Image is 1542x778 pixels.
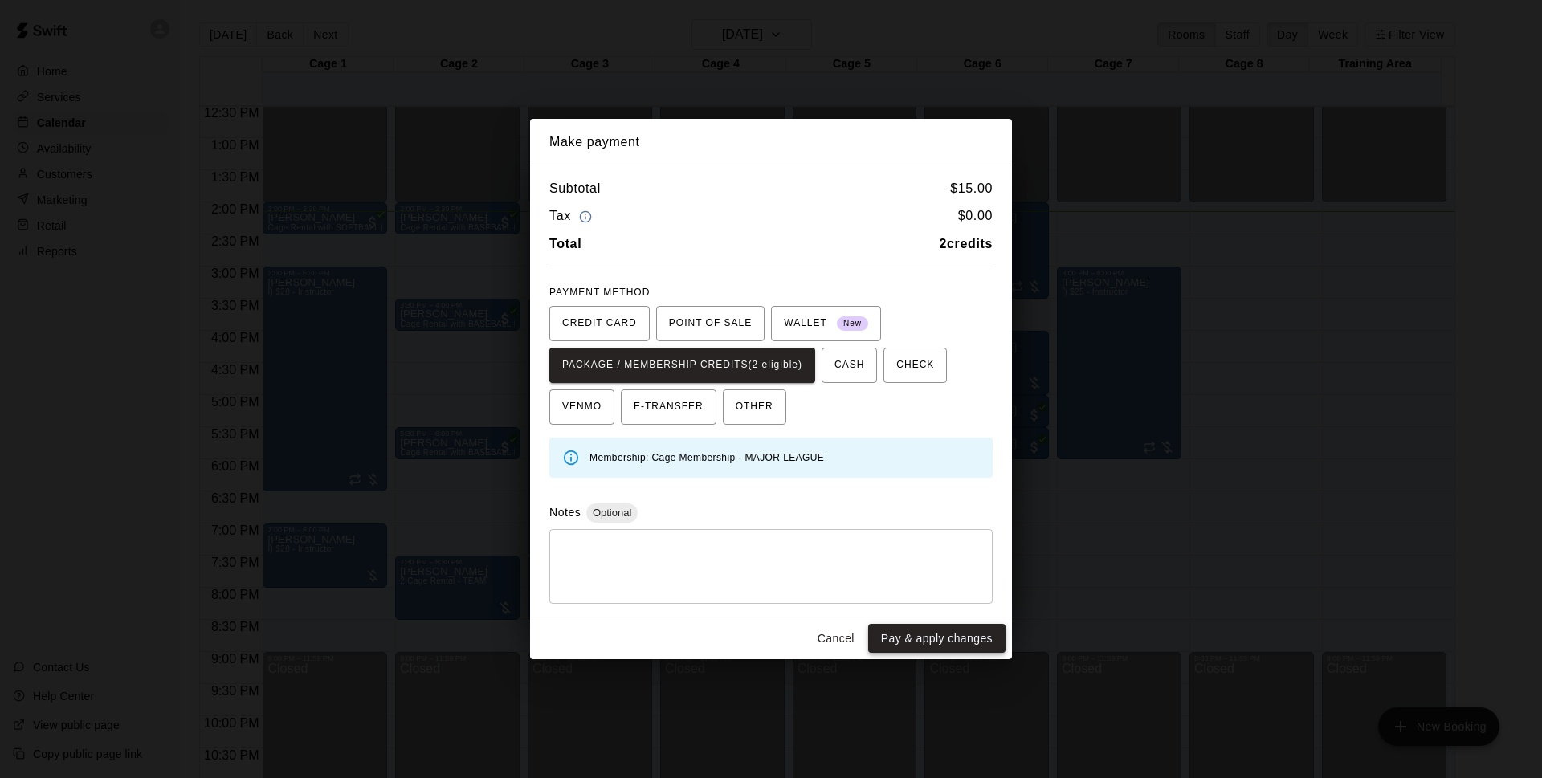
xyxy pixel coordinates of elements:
button: CREDIT CARD [549,306,650,341]
b: Total [549,237,581,251]
span: CASH [834,352,864,378]
span: PAYMENT METHOD [549,287,650,298]
span: Membership: Cage Membership - MAJOR LEAGUE [589,452,824,463]
button: WALLET New [771,306,881,341]
h6: $ 0.00 [958,206,993,227]
span: E-TRANSFER [634,394,704,420]
h6: $ 15.00 [950,178,993,199]
h2: Make payment [530,119,1012,165]
button: CHECK [883,348,947,383]
span: New [837,313,868,335]
span: CREDIT CARD [562,311,637,336]
button: POINT OF SALE [656,306,765,341]
span: WALLET [784,311,868,336]
h6: Tax [549,206,596,227]
span: VENMO [562,394,602,420]
span: CHECK [896,352,934,378]
button: Pay & apply changes [868,624,1006,654]
button: OTHER [723,389,786,425]
b: 2 credits [940,237,993,251]
span: POINT OF SALE [669,311,752,336]
button: PACKAGE / MEMBERSHIP CREDITS(2 eligible) [549,348,815,383]
button: CASH [822,348,877,383]
h6: Subtotal [549,178,601,199]
button: VENMO [549,389,614,425]
button: Cancel [810,624,862,654]
span: PACKAGE / MEMBERSHIP CREDITS (2 eligible) [562,352,802,378]
button: E-TRANSFER [621,389,716,425]
span: OTHER [736,394,773,420]
span: Optional [586,507,638,519]
label: Notes [549,506,581,519]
